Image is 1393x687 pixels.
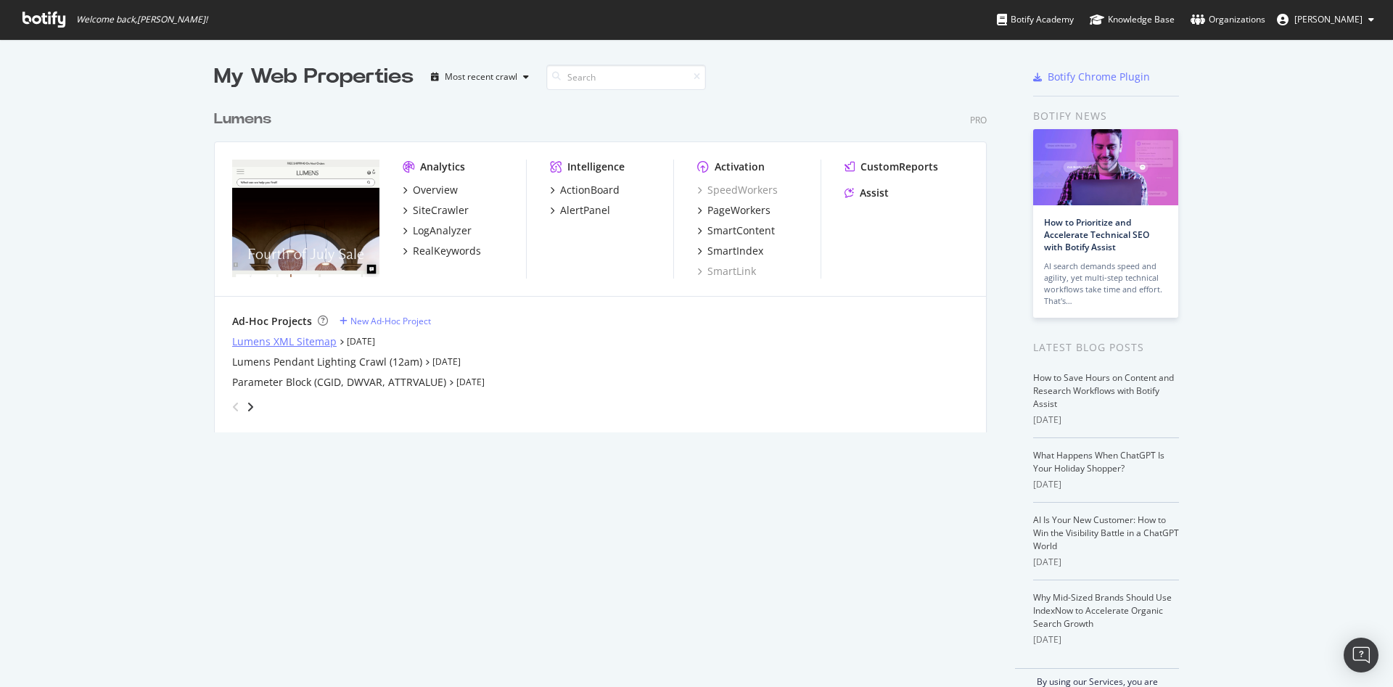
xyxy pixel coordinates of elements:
div: LogAnalyzer [413,223,472,238]
a: [DATE] [456,376,485,388]
a: What Happens When ChatGPT Is Your Holiday Shopper? [1033,449,1164,474]
img: www.lumens.com [232,160,379,277]
div: [DATE] [1033,414,1179,427]
a: How to Save Hours on Content and Research Workflows with Botify Assist [1033,371,1174,410]
div: [DATE] [1033,633,1179,646]
a: LogAnalyzer [403,223,472,238]
div: SiteCrawler [413,203,469,218]
div: Open Intercom Messenger [1344,638,1378,672]
a: AlertPanel [550,203,610,218]
div: [DATE] [1033,478,1179,491]
a: Assist [845,186,889,200]
div: Most recent crawl [445,73,517,81]
div: Ad-Hoc Projects [232,314,312,329]
div: Assist [860,186,889,200]
a: PageWorkers [697,203,771,218]
div: angle-right [245,400,255,414]
div: Botify news [1033,108,1179,124]
a: Parameter Block (CGID, DWVAR, ATTRVALUE) [232,375,446,390]
a: AI Is Your New Customer: How to Win the Visibility Battle in a ChatGPT World [1033,514,1179,552]
a: Why Mid-Sized Brands Should Use IndexNow to Accelerate Organic Search Growth [1033,591,1172,630]
span: Welcome back, [PERSON_NAME] ! [76,14,207,25]
a: [DATE] [432,355,461,368]
a: Lumens [214,109,277,130]
a: SmartLink [697,264,756,279]
div: Overview [413,183,458,197]
div: Intelligence [567,160,625,174]
div: SmartIndex [707,244,763,258]
div: [DATE] [1033,556,1179,569]
a: New Ad-Hoc Project [340,315,431,327]
div: My Web Properties [214,62,414,91]
a: How to Prioritize and Accelerate Technical SEO with Botify Assist [1044,216,1149,253]
a: CustomReports [845,160,938,174]
span: Gregory [1294,13,1363,25]
a: Botify Chrome Plugin [1033,70,1150,84]
div: Organizations [1191,12,1265,27]
div: ActionBoard [560,183,620,197]
a: SmartIndex [697,244,763,258]
a: SpeedWorkers [697,183,778,197]
a: SiteCrawler [403,203,469,218]
div: Pro [970,114,987,126]
div: SmartContent [707,223,775,238]
div: AlertPanel [560,203,610,218]
div: Lumens [214,109,271,130]
div: PageWorkers [707,203,771,218]
a: Lumens XML Sitemap [232,334,337,349]
div: AI search demands speed and agility, yet multi-step technical workflows take time and effort. Tha... [1044,260,1167,307]
button: Most recent crawl [425,65,535,89]
div: CustomReports [860,160,938,174]
img: How to Prioritize and Accelerate Technical SEO with Botify Assist [1033,129,1178,205]
div: Botify Academy [997,12,1074,27]
div: Latest Blog Posts [1033,340,1179,355]
div: Botify Chrome Plugin [1048,70,1150,84]
div: RealKeywords [413,244,481,258]
div: New Ad-Hoc Project [350,315,431,327]
div: Activation [715,160,765,174]
div: angle-left [226,395,245,419]
div: Knowledge Base [1090,12,1175,27]
a: [DATE] [347,335,375,347]
div: grid [214,91,998,432]
input: Search [546,65,706,90]
a: Lumens Pendant Lighting Crawl (12am) [232,355,422,369]
button: [PERSON_NAME] [1265,8,1386,31]
a: RealKeywords [403,244,481,258]
a: SmartContent [697,223,775,238]
div: Analytics [420,160,465,174]
a: ActionBoard [550,183,620,197]
a: Overview [403,183,458,197]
